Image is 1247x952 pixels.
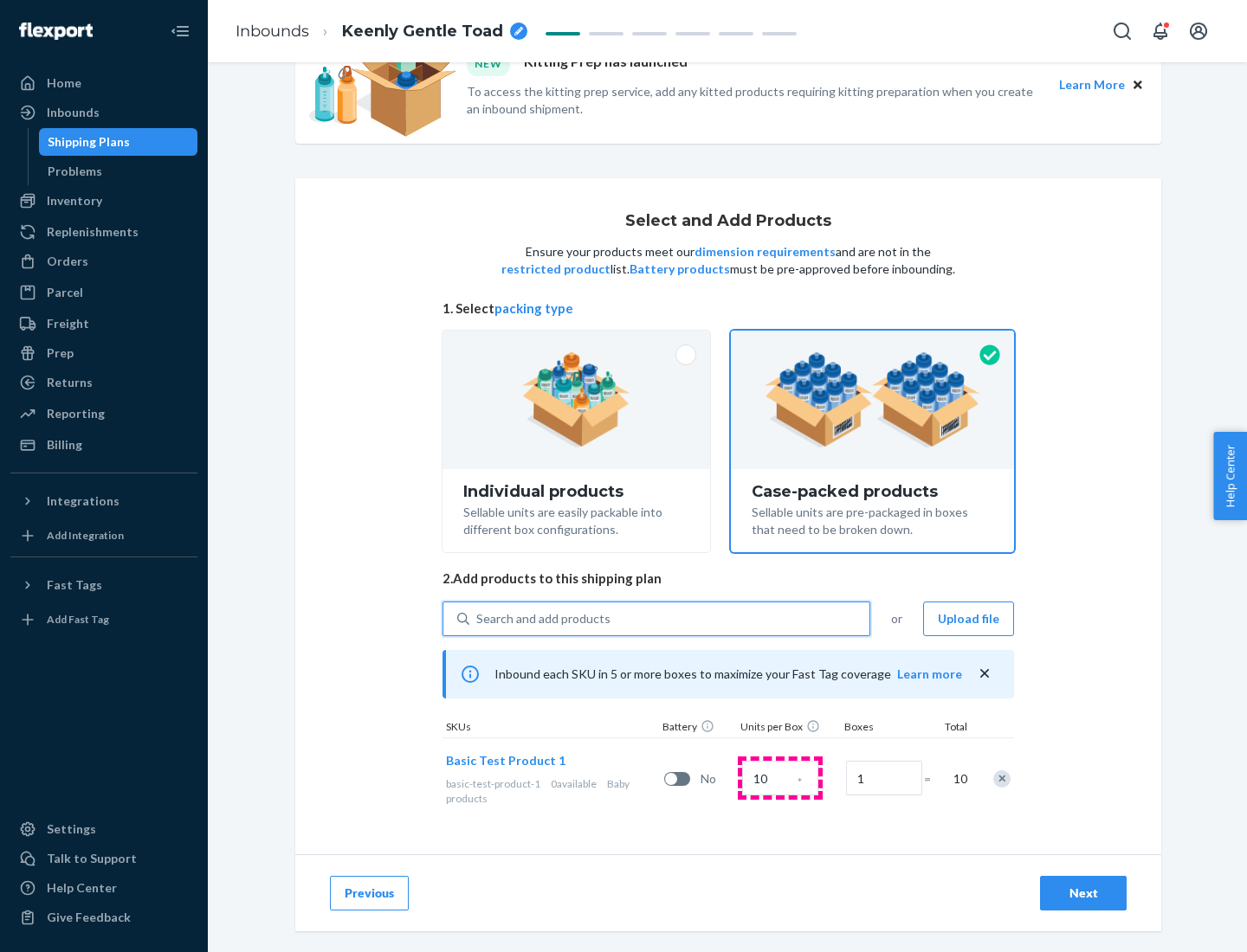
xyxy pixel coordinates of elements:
span: 2. Add products to this shipping plan [443,569,1014,588]
button: Next [1040,876,1127,910]
button: Give Feedback [10,904,197,931]
span: 1. Select [443,299,1014,318]
div: Add Integration [47,528,124,543]
div: Search and add products [476,610,611,627]
p: To access the kitting prep service, add any kitted products requiring kitting preparation when yo... [467,83,1043,118]
div: Returns [47,374,93,391]
button: close [976,665,993,683]
div: Shipping Plans [48,133,130,151]
span: No [701,770,735,788]
h1: Select and Add Products [625,213,831,230]
a: Talk to Support [10,845,197,872]
a: Prep [10,339,197,367]
div: Integrations [47,492,120,510]
div: Add Fast Tag [47,612,109,627]
a: Freight [10,310,197,338]
a: Returns [10,369,197,396]
button: packing type [494,299,573,318]
div: Inventory [47,192,102,209]
span: = [924,770,941,788]
button: Close Navigation [163,14,197,48]
div: Fast Tags [47,576,102,594]
a: Add Fast Tag [10,606,197,634]
div: Settings [47,820,96,838]
button: Open account menu [1181,14,1216,48]
div: Reporting [47,405,105,422]
div: NEW [467,52,510,75]
a: Add Integration [10,522,197,550]
span: Basic Test Product 1 [446,753,565,768]
button: Close [1128,75,1147,94]
button: Upload file [923,601,1014,636]
div: Problems [48,163,102,180]
div: Prep [47,344,74,362]
span: Keenly Gentle Toad [342,21,503,43]
a: Shipping Plans [39,128,198,156]
button: Previous [330,876,409,910]
div: Billing [47,436,82,453]
div: Units per Box [737,719,841,737]
a: Reporting [10,400,197,428]
a: Billing [10,431,197,459]
span: or [891,610,902,627]
a: Inbounds [236,22,309,41]
a: Orders [10,248,197,275]
span: 10 [950,770,967,788]
div: Case-packed products [752,483,993,500]
span: 0 available [551,777,597,790]
div: Battery [659,719,737,737]
div: Sellable units are pre-packaged in boxes that need to be broken down. [752,500,993,538]
div: SKUs [443,719,659,737]
button: Fast Tags [10,571,197,599]
div: Total [927,719,971,737]
img: case-pack.59cecea509d18c883b923b81aeac6d0b.png [765,352,980,447]
div: Inbounds [47,104,100,121]
div: Sellable units are easily packable into different box configurations. [463,500,689,538]
div: Boxes [841,719,927,737]
a: Parcel [10,279,197,306]
a: Replenishments [10,218,197,246]
div: Baby products [446,776,657,806]
div: Next [1055,884,1112,902]
p: Kitting Prep has launched [524,52,688,75]
button: Learn More [1059,75,1125,94]
div: Home [47,74,81,92]
a: Inbounds [10,99,197,126]
button: Open notifications [1143,14,1178,48]
a: Home [10,69,197,97]
input: Case Quantity [742,761,818,795]
div: Inbound each SKU in 5 or more boxes to maximize your Fast Tag coverage [443,650,1014,698]
div: Talk to Support [47,850,137,867]
div: Remove Item [993,770,1011,788]
button: Open Search Box [1105,14,1140,48]
a: Inventory [10,187,197,215]
a: Problems [39,158,198,185]
button: dimension requirements [695,243,836,261]
img: individual-pack.facf35554cb0f1810c75b2bd6df2d64e.png [522,352,630,447]
button: restricted product [501,261,611,278]
img: Flexport logo [19,23,93,40]
a: Settings [10,815,197,843]
div: Freight [47,315,89,332]
div: Orders [47,253,88,270]
button: Integrations [10,487,197,515]
button: Battery products [630,261,730,278]
input: Number of boxes [846,761,922,795]
div: Individual products [463,483,689,500]
div: Replenishments [47,223,139,241]
div: Parcel [47,284,83,301]
button: Help Center [1213,432,1247,520]
a: Help Center [10,874,197,902]
button: Basic Test Product 1 [446,752,565,769]
div: Help Center [47,879,117,897]
div: Give Feedback [47,909,131,926]
ol: breadcrumbs [222,6,541,57]
p: Ensure your products meet our and are not in the list. must be pre-approved before inbounding. [500,243,957,278]
button: Learn more [897,666,962,683]
span: basic-test-product-1 [446,777,540,790]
